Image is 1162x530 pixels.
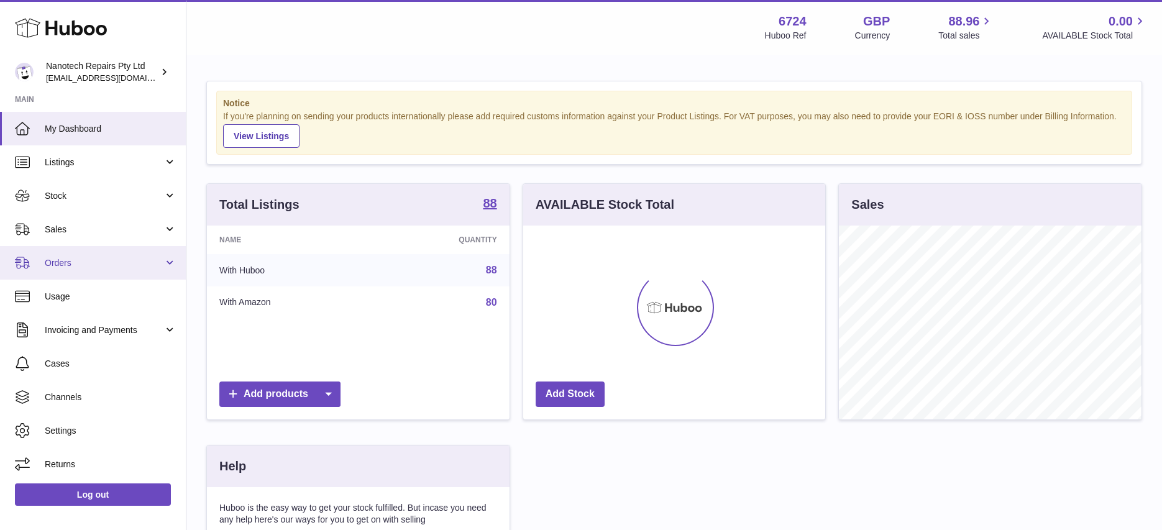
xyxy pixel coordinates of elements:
[45,224,163,235] span: Sales
[223,98,1125,109] strong: Notice
[219,502,497,526] p: Huboo is the easy way to get your stock fulfilled. But incase you need any help here's our ways f...
[45,324,163,336] span: Invoicing and Payments
[219,196,300,213] h3: Total Listings
[948,13,979,30] span: 88.96
[1042,30,1147,42] span: AVAILABLE Stock Total
[223,124,300,148] a: View Listings
[46,73,183,83] span: [EMAIL_ADDRESS][DOMAIN_NAME]
[207,226,372,254] th: Name
[863,13,890,30] strong: GBP
[46,60,158,84] div: Nanotech Repairs Pty Ltd
[207,286,372,319] td: With Amazon
[219,458,246,475] h3: Help
[486,265,497,275] a: 88
[45,257,163,269] span: Orders
[938,13,994,42] a: 88.96 Total sales
[372,226,509,254] th: Quantity
[15,483,171,506] a: Log out
[1109,13,1133,30] span: 0.00
[223,111,1125,148] div: If you're planning on sending your products internationally please add required customs informati...
[765,30,807,42] div: Huboo Ref
[536,382,605,407] a: Add Stock
[45,123,176,135] span: My Dashboard
[483,197,496,209] strong: 88
[45,391,176,403] span: Channels
[779,13,807,30] strong: 6724
[45,291,176,303] span: Usage
[219,382,341,407] a: Add products
[938,30,994,42] span: Total sales
[207,254,372,286] td: With Huboo
[45,459,176,470] span: Returns
[486,297,497,308] a: 80
[1042,13,1147,42] a: 0.00 AVAILABLE Stock Total
[45,425,176,437] span: Settings
[851,196,884,213] h3: Sales
[15,63,34,81] img: info@nanotechrepairs.com
[536,196,674,213] h3: AVAILABLE Stock Total
[45,190,163,202] span: Stock
[483,197,496,212] a: 88
[855,30,890,42] div: Currency
[45,358,176,370] span: Cases
[45,157,163,168] span: Listings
